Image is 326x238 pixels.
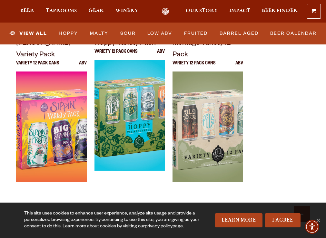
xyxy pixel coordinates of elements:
a: I Agree [265,213,301,227]
span: Our Story [186,8,218,13]
a: Hoppy [56,26,81,41]
a: Malty [87,26,111,41]
a: Sour [118,26,138,41]
a: privacy policy [145,224,173,229]
a: Beer Finder [258,8,302,15]
a: Gear [84,8,108,15]
p: Variety 12 Pack Cans [16,61,59,71]
a: Odell Home [153,8,177,15]
a: Fruited [182,26,210,41]
a: Taprooms [42,8,81,15]
p: [PERSON_NAME]’ Variety Pack [16,38,87,61]
img: Hoppy Variety Pack [94,60,165,221]
a: Learn More [215,213,262,227]
a: View All [7,26,50,41]
div: Accessibility Menu [305,220,319,234]
img: Montage Variety 12 Pack [173,71,243,233]
a: Our Story [182,8,222,15]
span: Winery [115,8,138,13]
p: Montage Variety 12 Pack [173,38,243,61]
span: Beer [20,8,34,13]
p: ABV [235,61,243,71]
span: Impact [229,8,250,13]
p: ABV [79,61,87,71]
a: Low ABV [145,26,175,41]
p: ABV [157,50,165,60]
a: Beer [16,8,38,15]
a: [PERSON_NAME]’ Variety Pack Variety 12 Pack Cans ABV Sippin’ Variety Pack Sippin’ Variety Pack [16,38,87,233]
a: Hoppy Variety Pack Variety 12 Pack Cans ABV Hoppy Variety Pack Hoppy Variety Pack [94,38,165,221]
a: Winery [111,8,142,15]
a: Montage Variety 12 Pack Variety 12 Pack Cans ABV Montage Variety 12 Pack Montage Variety 12 Pack [173,38,243,233]
p: Variety 12 Pack Cans [94,50,137,60]
span: Taprooms [46,8,77,13]
span: Beer Finder [262,8,298,13]
span: Gear [88,8,104,13]
img: Sippin’ Variety Pack [16,71,87,233]
p: Variety 12 Pack Cans [173,61,215,71]
a: Beer Calendar [268,26,319,41]
a: Barrel Aged [217,26,261,41]
div: This site uses cookies to enhance user experience, analyze site usage and provide a personalized ... [24,211,201,230]
a: Impact [225,8,254,15]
